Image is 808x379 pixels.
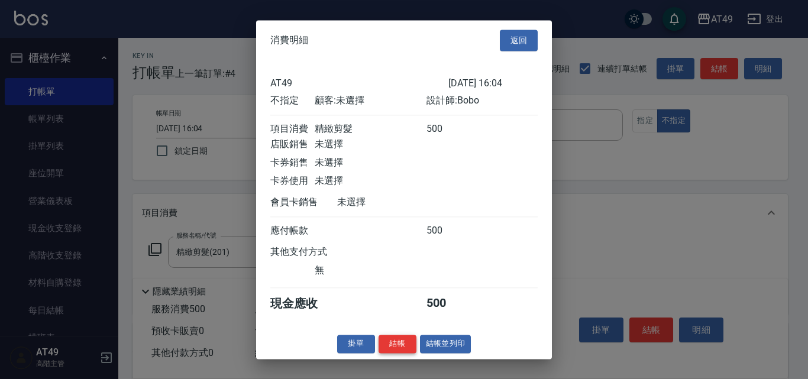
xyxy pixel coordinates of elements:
div: 其他支付方式 [270,246,360,258]
div: 500 [426,225,471,237]
span: 消費明細 [270,34,308,46]
div: AT49 [270,77,448,89]
div: 未選擇 [315,138,426,151]
div: 500 [426,123,471,135]
div: 不指定 [270,95,315,107]
div: 設計師: Bobo [426,95,538,107]
div: 現金應收 [270,296,337,312]
div: 未選擇 [315,157,426,169]
div: 精緻剪髮 [315,123,426,135]
div: [DATE] 16:04 [448,77,538,89]
div: 未選擇 [337,196,448,209]
div: 卡券使用 [270,175,315,187]
div: 卡券銷售 [270,157,315,169]
button: 結帳 [379,335,416,353]
button: 返回 [500,30,538,51]
div: 未選擇 [315,175,426,187]
button: 掛單 [337,335,375,353]
button: 結帳並列印 [420,335,471,353]
div: 會員卡銷售 [270,196,337,209]
div: 項目消費 [270,123,315,135]
div: 無 [315,264,426,277]
div: 應付帳款 [270,225,315,237]
div: 店販銷售 [270,138,315,151]
div: 500 [426,296,471,312]
div: 顧客: 未選擇 [315,95,426,107]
